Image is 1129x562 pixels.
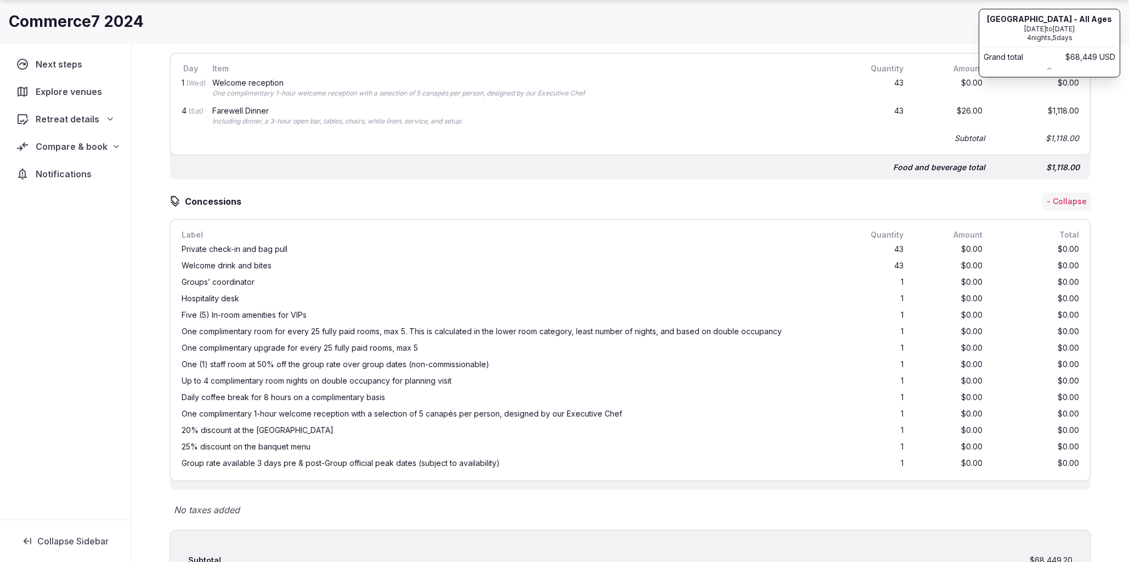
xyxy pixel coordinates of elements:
[993,260,1081,272] div: $0.00
[182,377,842,385] div: Up to 4 complimentary room nights on double occupancy for planning visit
[915,243,985,255] div: $0.00
[9,11,144,32] h1: Commerce7 2024
[994,160,1082,175] div: $1,118.00
[853,441,906,453] div: 1
[182,295,842,302] div: Hospitality desk
[915,325,985,338] div: $0.00
[170,503,1091,516] div: No taxes added
[182,311,842,319] div: Five (5) In-room amenities for VIPs
[36,85,106,98] span: Explore venues
[955,133,985,144] div: Subtotal
[1037,8,1120,36] button: My Retreats
[9,53,122,76] a: Next steps
[853,457,906,469] div: 1
[210,63,844,75] div: Item
[993,424,1081,436] div: $0.00
[853,325,906,338] div: 1
[37,536,109,547] span: Collapse Sidebar
[893,162,985,173] div: Food and beverage total
[182,245,842,253] div: Private check-in and bag pull
[993,408,1081,420] div: $0.00
[1099,52,1115,61] span: USD
[853,77,906,100] div: 43
[179,77,201,100] div: 1
[182,426,842,434] div: 20% discount at the [GEOGRAPHIC_DATA]
[212,89,842,98] div: One complimentary 1-hour welcome reception with a selection of 5 canapés per person, designed by ...
[993,276,1081,288] div: $0.00
[993,358,1081,370] div: $0.00
[993,441,1081,453] div: $0.00
[182,328,842,335] div: One complimentary room for every 25 fully paid rooms, max 5. This is calculated in the lower room...
[853,309,906,321] div: 1
[853,243,906,255] div: 43
[189,107,204,115] span: (Sat)
[915,260,985,272] div: $0.00
[212,107,842,115] div: Farewell Dinner
[993,342,1081,354] div: $0.00
[179,105,201,128] div: 4
[36,140,108,153] span: Compare & book
[853,63,906,75] div: Quantity
[993,77,1081,100] div: $0.00
[984,14,1115,25] div: [GEOGRAPHIC_DATA] - All Ages
[36,113,99,126] span: Retreat details
[993,131,1081,146] div: $1,118.00
[182,410,842,418] div: One complimentary 1-hour welcome reception with a selection of 5 canapés per person, designed by ...
[853,260,906,272] div: 43
[853,276,906,288] div: 1
[182,278,842,286] div: Groups’ coordinator
[9,529,122,553] button: Collapse Sidebar
[1065,52,1115,63] div: $68,449
[993,309,1081,321] div: $0.00
[915,342,985,354] div: $0.00
[915,358,985,370] div: $0.00
[182,394,842,401] div: Daily coffee break for 8 hours on a complimentary basis
[187,79,206,87] span: (Wed)
[179,63,201,75] div: Day
[853,342,906,354] div: 1
[915,375,985,387] div: $0.00
[853,229,906,241] div: Quantity
[853,408,906,420] div: 1
[915,391,985,403] div: $0.00
[993,391,1081,403] div: $0.00
[212,117,842,126] div: Including dinner, a 3-hour open bar, tables, chairs, white linen, service, and setup.
[993,105,1081,128] div: $1,118.00
[915,441,985,453] div: $0.00
[182,459,842,467] div: Group rate available 3 days pre & post-Group official peak dates (subject to availability)
[36,167,96,181] span: Notifications
[179,229,844,241] div: Label
[853,391,906,403] div: 1
[182,262,842,269] div: Welcome drink and bites
[915,408,985,420] div: $0.00
[915,276,985,288] div: $0.00
[182,361,842,368] div: One (1) staff room at 50% off the group rate over group dates (non-commissionable)
[9,162,122,186] a: Notifications
[853,358,906,370] div: 1
[993,375,1081,387] div: $0.00
[36,58,87,71] span: Next steps
[993,229,1081,241] div: Total
[993,243,1081,255] div: $0.00
[915,105,985,128] div: $26.00
[1042,193,1091,210] button: - Collapse
[915,293,985,305] div: $0.00
[915,457,985,469] div: $0.00
[182,443,842,451] div: 25% discount on the banquet menu
[915,229,985,241] div: Amount
[915,77,985,100] div: $0.00
[915,424,985,436] div: $0.00
[984,25,1115,33] div: [DATE] to [DATE]
[212,79,842,87] div: Welcome reception
[853,375,906,387] div: 1
[915,309,985,321] div: $0.00
[182,344,842,352] div: One complimentary upgrade for every 25 fully paid rooms, max 5
[984,52,1028,63] div: Grand total
[853,105,906,128] div: 43
[993,325,1081,338] div: $0.00
[853,424,906,436] div: 1
[180,195,252,208] h3: Concessions
[915,63,985,75] div: Amount
[984,33,1115,42] div: 4 nights, 5 days
[853,293,906,305] div: 1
